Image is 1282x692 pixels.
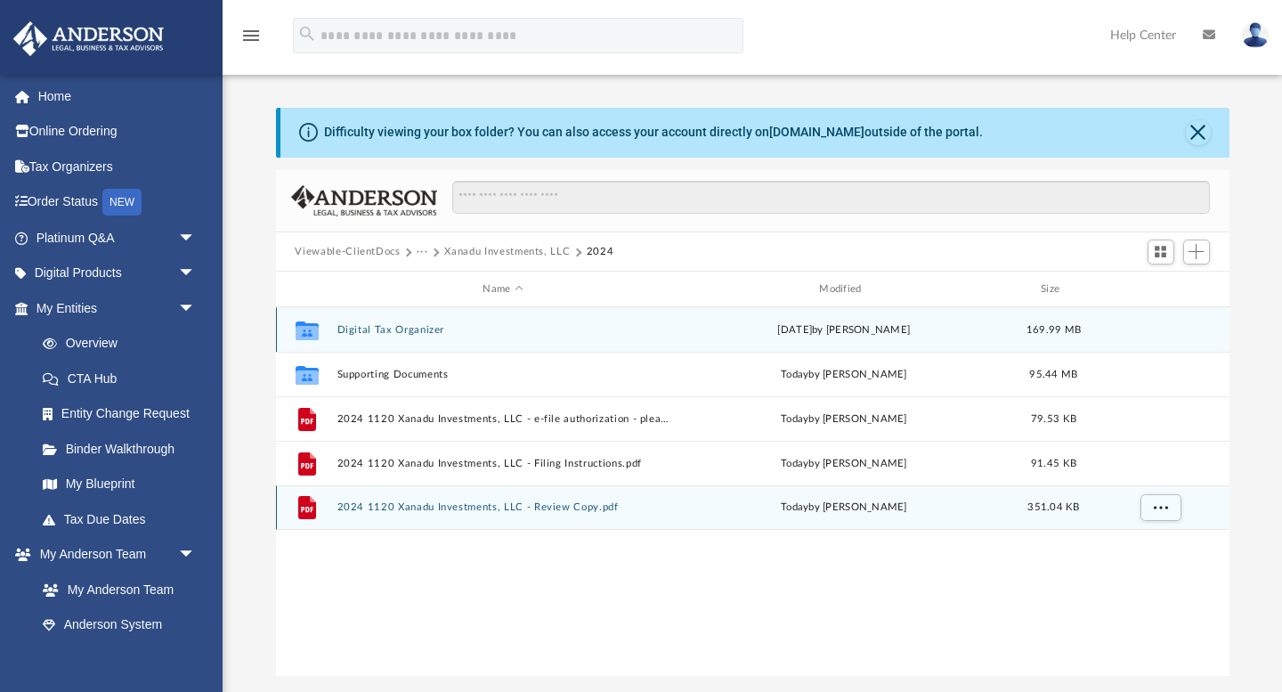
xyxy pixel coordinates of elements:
[276,307,1229,677] div: grid
[25,431,223,467] a: Binder Walkthrough
[1183,240,1210,265] button: Add
[25,467,214,502] a: My Blueprint
[25,396,223,432] a: Entity Change Request
[781,459,808,468] span: today
[1026,325,1080,335] span: 169.99 MB
[1027,502,1079,512] span: 351.04 KB
[1030,459,1075,468] span: 91.45 KB
[25,572,205,607] a: My Anderson Team
[25,607,214,643] a: Anderson System
[178,256,214,292] span: arrow_drop_down
[12,256,223,291] a: Digital Productsarrow_drop_down
[297,24,317,44] i: search
[337,324,669,336] button: Digital Tax Organizer
[1140,494,1181,521] button: More options
[337,502,669,514] button: 2024 1120 Xanadu Investments, LLC - Review Copy.pdf
[240,34,262,46] a: menu
[240,25,262,46] i: menu
[678,500,1010,516] div: by [PERSON_NAME]
[678,322,1010,338] div: [DATE] by [PERSON_NAME]
[102,189,142,216] div: NEW
[781,370,808,379] span: today
[781,414,808,424] span: today
[283,281,328,297] div: id
[12,290,223,326] a: My Entitiesarrow_drop_down
[1030,414,1075,424] span: 79.53 KB
[25,361,223,396] a: CTA Hub
[337,413,669,425] button: 2024 1120 Xanadu Investments, LLC - e-file authorization - please sign.pdf
[678,411,1010,427] div: by [PERSON_NAME]
[25,501,223,537] a: Tax Due Dates
[12,184,223,221] a: Order StatusNEW
[1242,22,1269,48] img: User Pic
[337,458,669,469] button: 2024 1120 Xanadu Investments, LLC - Filing Instructions.pdf
[178,290,214,327] span: arrow_drop_down
[1018,281,1089,297] div: Size
[1029,370,1077,379] span: 95.44 MB
[12,220,223,256] a: Platinum Q&Aarrow_drop_down
[452,181,1209,215] input: Search files and folders
[8,21,169,56] img: Anderson Advisors Platinum Portal
[12,114,223,150] a: Online Ordering
[781,502,808,512] span: today
[12,78,223,114] a: Home
[12,537,214,573] a: My Anderson Teamarrow_drop_down
[324,123,983,142] div: Difficulty viewing your box folder? You can also access your account directly on outside of the p...
[336,281,669,297] div: Name
[25,326,223,362] a: Overview
[417,244,428,260] button: ···
[677,281,1010,297] div: Modified
[678,456,1010,472] div: by [PERSON_NAME]
[769,125,864,139] a: [DOMAIN_NAME]
[295,244,400,260] button: Viewable-ClientDocs
[678,367,1010,383] div: by [PERSON_NAME]
[587,244,614,260] button: 2024
[444,244,570,260] button: Xanadu Investments, LLC
[1097,281,1221,297] div: id
[337,369,669,380] button: Supporting Documents
[178,220,214,256] span: arrow_drop_down
[178,537,214,574] span: arrow_drop_down
[1148,240,1174,265] button: Switch to Grid View
[1186,120,1211,145] button: Close
[12,149,223,184] a: Tax Organizers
